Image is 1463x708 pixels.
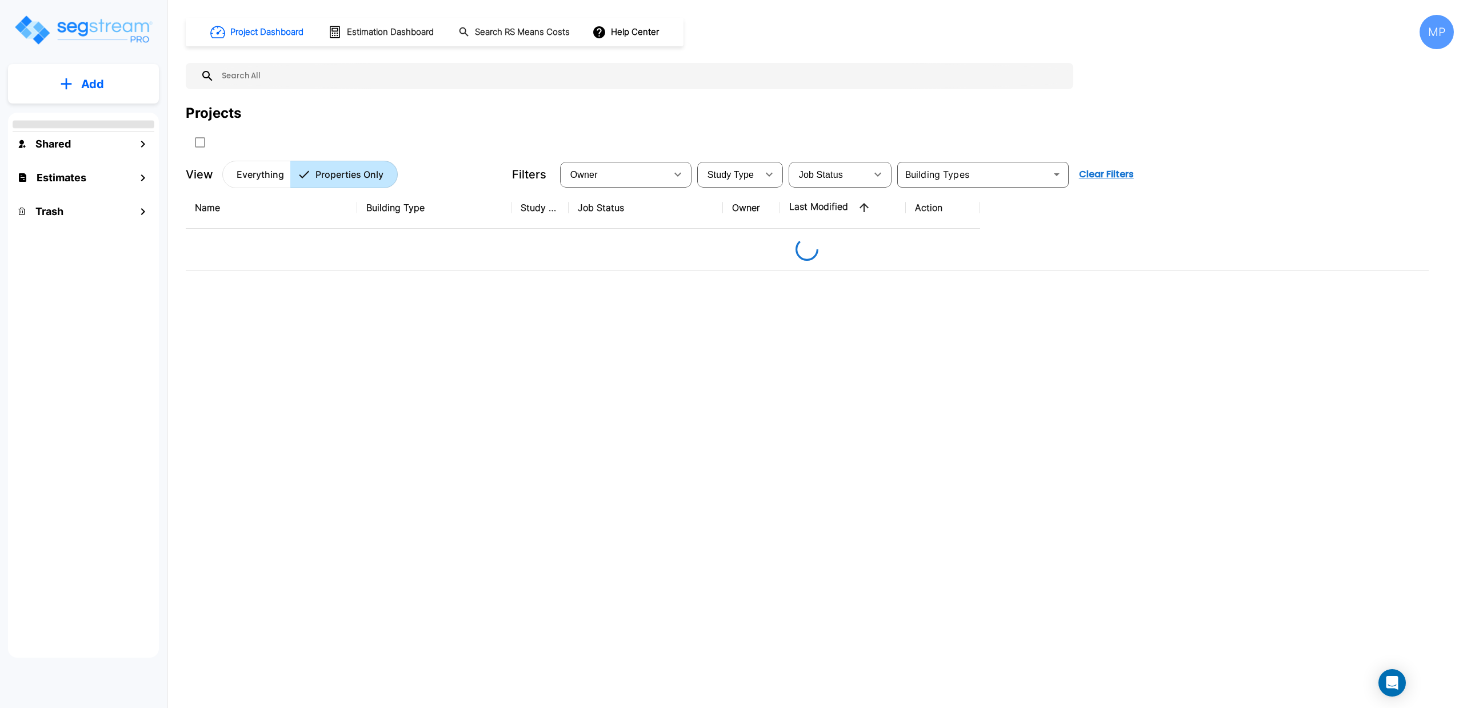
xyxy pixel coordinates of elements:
[791,158,866,190] div: Select
[590,21,663,43] button: Help Center
[799,170,843,180] span: Job Status
[699,158,758,190] div: Select
[315,168,383,181] p: Properties Only
[780,187,906,229] th: Last Modified
[569,187,723,229] th: Job Status
[901,166,1046,182] input: Building Types
[1049,166,1065,182] button: Open
[1420,15,1454,49] div: MP
[323,20,440,44] button: Estimation Dashboard
[511,187,569,229] th: Study Type
[475,26,570,39] h1: Search RS Means Costs
[347,26,434,39] h1: Estimation Dashboard
[1074,163,1138,186] button: Clear Filters
[357,187,511,229] th: Building Type
[222,161,398,188] div: Platform
[570,170,598,180] span: Owner
[186,103,241,124] div: Projects
[562,158,666,190] div: Select
[222,161,291,188] button: Everything
[35,136,71,152] h1: Shared
[290,161,398,188] button: Properties Only
[186,187,357,229] th: Name
[230,26,303,39] h1: Project Dashboard
[37,170,86,185] h1: Estimates
[906,187,980,229] th: Action
[206,19,310,45] button: Project Dashboard
[723,187,780,229] th: Owner
[454,21,576,43] button: Search RS Means Costs
[186,166,213,183] p: View
[1378,669,1406,697] div: Open Intercom Messenger
[35,204,63,219] h1: Trash
[81,75,104,93] p: Add
[189,131,211,154] button: SelectAll
[512,166,546,183] p: Filters
[8,67,159,101] button: Add
[707,170,754,180] span: Study Type
[214,63,1068,89] input: Search All
[13,14,153,46] img: Logo
[237,168,284,181] p: Everything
